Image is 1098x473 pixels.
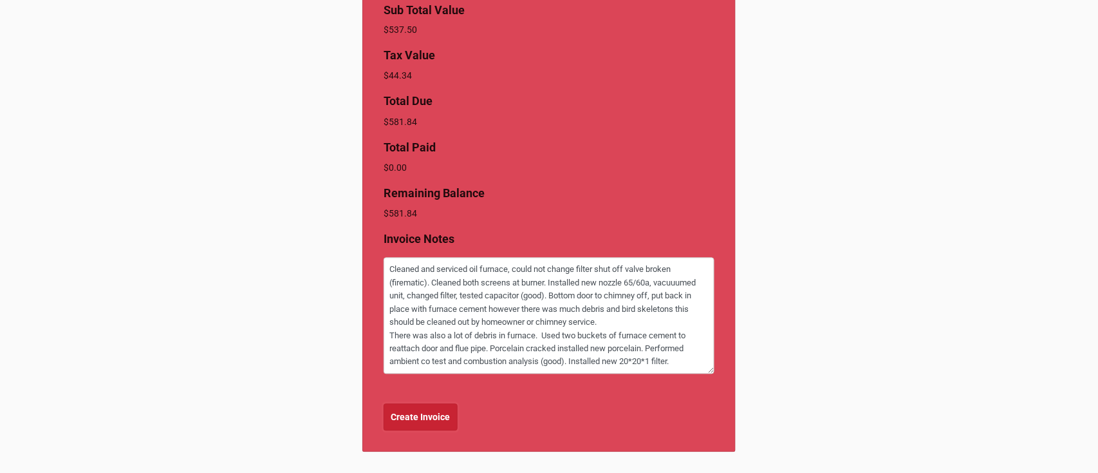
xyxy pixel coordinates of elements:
b: Total Due [384,95,433,108]
b: Total Paid [384,141,436,155]
b: Create Invoice [391,411,451,425]
b: Tax Value [384,49,435,63]
b: Remaining Balance [384,187,485,200]
p: $537.50 [384,24,714,37]
button: Create Invoice [384,404,458,431]
label: Invoice Notes [384,231,454,249]
p: $44.34 [384,70,714,82]
p: $0.00 [384,162,714,175]
textarea: Cleaned and serviced oil furnace, could not change filter shut off valve broken (firematic). Clea... [384,258,714,374]
b: Sub Total Value [384,3,465,17]
p: $581.84 [384,208,714,220]
p: $581.84 [384,116,714,129]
